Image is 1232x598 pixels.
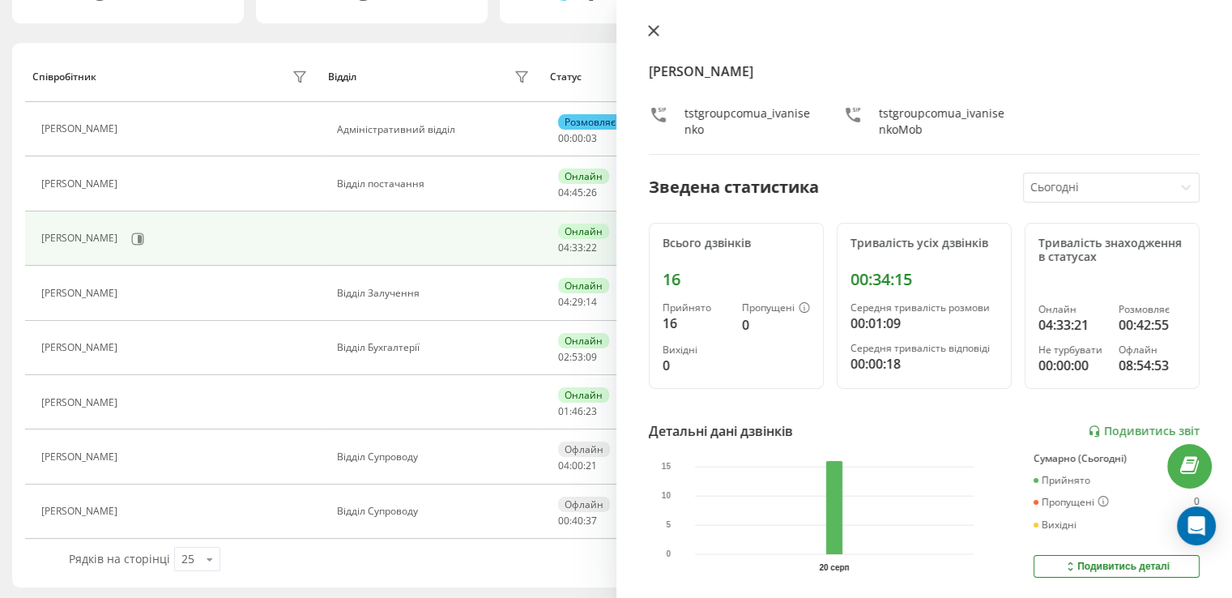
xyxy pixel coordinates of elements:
div: Вихідні [1034,519,1076,531]
span: 29 [572,295,583,309]
span: 26 [586,186,597,199]
span: 09 [586,350,597,364]
div: : : [558,297,597,308]
a: Подивитись звіт [1088,425,1200,438]
div: [PERSON_NAME] [41,506,121,517]
span: 40 [572,514,583,528]
div: 0 [663,356,729,375]
div: Онлайн [1038,304,1106,315]
div: Детальні дані дзвінків [649,421,793,441]
div: Відділ [328,71,356,83]
span: 04 [558,459,569,472]
div: 00:01:09 [850,314,998,333]
span: 53 [572,350,583,364]
span: 01 [558,404,569,418]
div: [PERSON_NAME] [41,397,121,408]
div: [PERSON_NAME] [41,342,121,353]
div: Онлайн [558,387,609,403]
div: Офлайн [1119,344,1186,356]
div: Тривалість знаходження в статусах [1038,237,1186,264]
span: 23 [586,404,597,418]
span: 22 [586,241,597,254]
div: : : [558,352,597,363]
div: Прийнято [663,302,729,314]
div: : : [558,406,597,417]
div: 16 [663,270,810,289]
div: Всього дзвінків [663,237,810,250]
span: 03 [586,131,597,145]
span: 37 [586,514,597,528]
div: 00:34:15 [850,270,998,289]
span: 04 [558,295,569,309]
div: Онлайн [558,278,609,293]
div: 0 [1194,496,1200,509]
span: 46 [572,404,583,418]
div: Відділ Супроводу [337,506,534,517]
div: Розмовляє [1119,304,1186,315]
div: Онлайн [558,224,609,239]
div: 00:00:18 [850,354,998,374]
div: Онлайн [558,333,609,348]
div: Тривалість усіх дзвінків [850,237,998,250]
div: Середня тривалість розмови [850,302,998,314]
div: : : [558,515,597,527]
text: 0 [666,550,671,559]
text: 20 серп [819,563,849,572]
div: Open Intercom Messenger [1177,506,1216,545]
div: 25 [181,551,194,567]
div: Прийнято [1034,475,1090,486]
div: [PERSON_NAME] [41,178,121,190]
div: Відділ Супроводу [337,451,534,463]
button: Подивитись деталі [1034,555,1200,578]
span: 00 [572,459,583,472]
div: Офлайн [558,442,610,457]
div: Середня тривалість відповіді [850,343,998,354]
div: Вихідні [663,344,729,356]
div: [PERSON_NAME] [41,288,121,299]
span: 02 [558,350,569,364]
div: Пропущені [1034,496,1109,509]
div: Зведена статистика [649,175,819,199]
div: Відділ Залучення [337,288,534,299]
div: Співробітник [32,71,96,83]
div: Пропущені [742,302,810,315]
div: Розмовляє [558,114,622,130]
div: : : [558,242,597,254]
span: 33 [572,241,583,254]
div: tstgroupcomua_ivanisenko [684,105,811,138]
div: : : [558,187,597,199]
div: 0 [742,315,810,335]
span: 00 [558,514,569,528]
div: 08:54:53 [1119,356,1186,375]
div: : : [558,460,597,472]
div: 00:42:55 [1119,315,1186,335]
span: 00 [572,131,583,145]
div: Офлайн [558,497,610,512]
span: 04 [558,186,569,199]
div: 16 [663,314,729,333]
div: Адміністративний відділ [337,124,534,135]
div: [PERSON_NAME] [41,123,121,135]
h4: [PERSON_NAME] [649,62,1200,81]
span: 21 [586,459,597,472]
span: 04 [558,241,569,254]
span: 14 [586,295,597,309]
div: 04:33:21 [1038,315,1106,335]
div: : : [558,133,597,144]
span: 00 [558,131,569,145]
div: [PERSON_NAME] [41,451,121,463]
div: Статус [550,71,582,83]
div: Подивитись деталі [1064,560,1170,573]
div: Сумарно (Сьогодні) [1034,453,1200,464]
div: Відділ Бухгалтерії [337,342,534,353]
div: tstgroupcomua_ivanisenkoMob [879,105,1005,138]
text: 15 [661,463,671,472]
span: Рядків на сторінці [69,551,170,566]
span: 45 [572,186,583,199]
div: [PERSON_NAME] [41,233,121,244]
div: 00:00:00 [1038,356,1106,375]
div: Онлайн [558,169,609,184]
div: Не турбувати [1038,344,1106,356]
text: 10 [661,492,671,501]
text: 5 [666,521,671,530]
